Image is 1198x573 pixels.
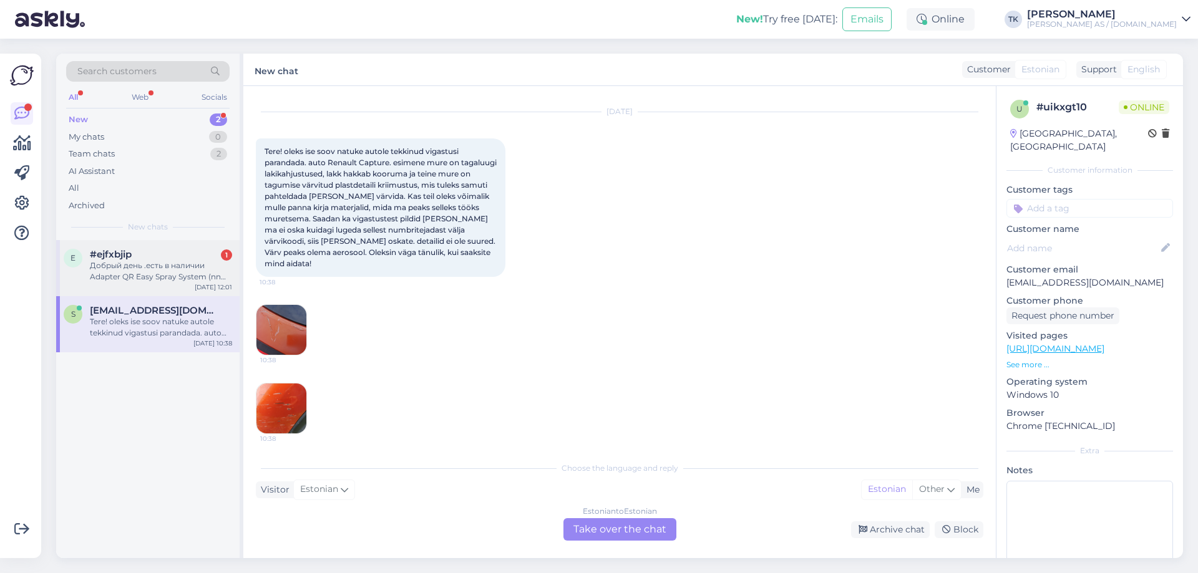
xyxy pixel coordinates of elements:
div: Customer information [1006,165,1173,176]
span: Estonian [300,483,338,496]
div: [PERSON_NAME] [1027,9,1177,19]
label: New chat [255,61,298,78]
div: Choose the language and reply [256,463,983,474]
div: Estonian to Estonian [583,506,657,517]
div: Try free [DATE]: [736,12,837,27]
div: Take over the chat [563,518,676,541]
div: AI Assistant [69,165,115,178]
span: 10:38 [260,277,306,287]
div: [PERSON_NAME] AS / [DOMAIN_NAME] [1027,19,1177,29]
img: Attachment [256,383,306,433]
span: 10:38 [260,355,307,365]
p: Operating system [1006,375,1173,388]
div: 2 [210,148,227,160]
div: 1 [221,249,232,261]
span: 10:38 [260,434,307,443]
div: [DATE] [256,106,983,117]
span: u [1016,104,1023,113]
div: Online [907,8,975,31]
div: [GEOGRAPHIC_DATA], [GEOGRAPHIC_DATA] [1010,127,1148,153]
div: Visitor [256,483,290,496]
p: Customer phone [1006,294,1173,307]
span: siiri.voobus@mail.ee [90,305,220,316]
div: 0 [209,131,227,143]
div: Support [1076,63,1117,76]
div: Extra [1006,445,1173,456]
div: Web [129,89,151,105]
span: Tere! oleks ise soov natuke autole tekkinud vigastusi parandada. auto Renault Capture. esimene mu... [265,147,499,268]
p: Notes [1006,464,1173,477]
div: Добрый день .есть в наличии Adapter QR Easy Spray System (nn "vana 3M PPS" süsteem) Sobib SAGOLA ... [90,260,232,282]
button: Emails [842,7,892,31]
div: Socials [199,89,230,105]
div: Archived [69,200,105,212]
div: All [69,182,79,195]
span: Online [1119,100,1169,114]
img: Askly Logo [10,64,34,87]
div: # uikxgt10 [1036,100,1119,115]
p: Browser [1006,407,1173,420]
p: Chrome [TECHNICAL_ID] [1006,420,1173,433]
img: Attachment [256,305,306,355]
span: s [71,309,75,319]
p: Customer email [1006,263,1173,276]
div: Tere! oleks ise soov natuke autole tekkinud vigastusi parandada. auto Renault Capture. esimene mu... [90,316,232,339]
a: [PERSON_NAME][PERSON_NAME] AS / [DOMAIN_NAME] [1027,9,1191,29]
div: Customer [962,63,1011,76]
input: Add a tag [1006,199,1173,218]
span: #ejfxbjip [90,249,132,260]
p: Windows 10 [1006,388,1173,402]
p: See more ... [1006,359,1173,370]
p: Customer name [1006,223,1173,236]
div: New [69,113,88,126]
div: Team chats [69,148,115,160]
div: [DATE] 12:01 [195,282,232,292]
div: [DATE] 10:38 [193,339,232,348]
div: My chats [69,131,104,143]
b: New! [736,13,763,25]
div: Estonian [862,480,912,499]
div: 2 [210,113,227,126]
a: [URL][DOMAIN_NAME] [1006,343,1104,354]
span: New chats [128,221,168,233]
p: [EMAIL_ADDRESS][DOMAIN_NAME] [1006,276,1173,289]
div: Archive chat [851,521,930,538]
div: All [66,89,80,105]
div: Me [962,483,980,496]
div: TK [1005,11,1022,28]
div: Block [935,521,983,538]
span: Estonian [1021,63,1059,76]
span: English [1127,63,1160,76]
input: Add name [1007,241,1159,255]
p: Visited pages [1006,329,1173,342]
p: Customer tags [1006,183,1173,196]
span: Other [919,483,945,494]
span: Search customers [77,65,157,78]
span: e [71,253,75,262]
div: Request phone number [1006,307,1119,324]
